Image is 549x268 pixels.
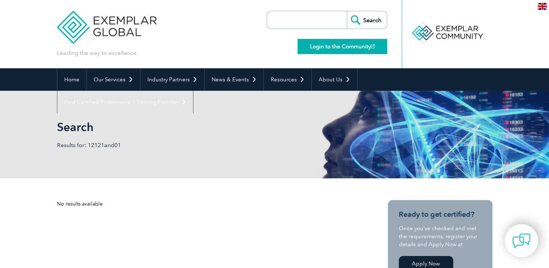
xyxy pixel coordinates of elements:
[87,68,140,91] a: Our Services
[57,91,193,113] a: Find Certified Professional / Training Provider
[538,3,547,10] img: en
[57,120,336,134] h1: Search
[264,68,311,91] a: Resources
[512,232,530,250] img: contact-chat.png
[205,68,263,91] a: News & Events
[57,141,275,149] p: Results for: 12121and01
[57,49,136,57] p: Leading the way to excellence
[371,44,375,48] img: open_square.png
[347,11,387,29] input: Search
[57,200,362,208] div: No results available
[399,210,482,219] h3: Ready to get certified?
[399,224,482,248] p: Once you’ve checked and met the requirements, register your details and Apply Now at
[312,68,357,91] a: About Us
[140,68,204,91] a: Industry Partners
[298,39,387,54] a: Login to the Community
[57,68,86,91] a: Home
